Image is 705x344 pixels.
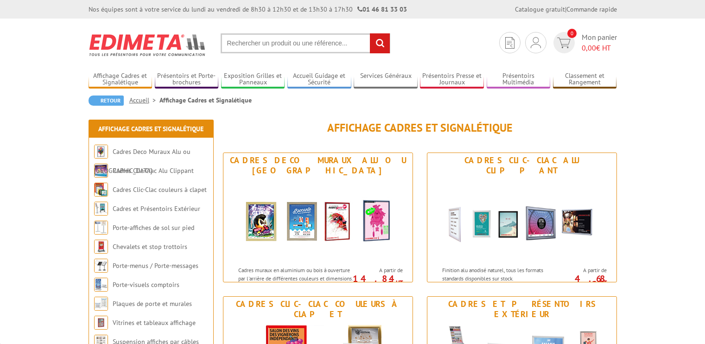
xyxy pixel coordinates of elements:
a: Présentoirs et Porte-brochures [155,72,219,87]
sup: HT [396,279,403,287]
span: A partir de [559,267,607,274]
a: Retour [89,96,124,106]
a: devis rapide 0 Mon panier 0,00€ HT [551,32,617,53]
span: Mon panier [582,32,617,53]
a: Porte-menus / Porte-messages [113,261,198,270]
div: | [515,5,617,14]
a: Catalogue gratuit [515,5,565,13]
img: Cadres Deco Muraux Alu ou Bois [232,178,404,261]
a: Vitrines et tableaux affichage [113,319,196,327]
span: € HT [582,43,617,53]
div: Cadres Clic-Clac Alu Clippant [430,155,614,176]
h1: Affichage Cadres et Signalétique [223,122,617,134]
img: Cadres Deco Muraux Alu ou Bois [94,145,108,159]
a: Porte-visuels comptoirs [113,280,179,289]
input: rechercher [370,33,390,53]
a: Exposition Grilles et Panneaux [221,72,285,87]
a: Présentoirs Presse et Journaux [420,72,484,87]
strong: 01 46 81 33 03 [357,5,407,13]
div: Cadres et Présentoirs Extérieur [430,299,614,319]
img: Cadres Clic-Clac couleurs à clapet [94,183,108,197]
a: Chevalets et stop trottoirs [113,242,187,251]
a: Porte-affiches de sol sur pied [113,223,194,232]
a: Classement et Rangement [553,72,617,87]
a: Commande rapide [566,5,617,13]
div: Cadres Deco Muraux Alu ou [GEOGRAPHIC_DATA] [226,155,410,176]
img: Cadres Clic-Clac Alu Clippant [436,178,608,261]
p: 14.84 € [351,276,403,287]
a: Affichage Cadres et Signalétique [89,72,152,87]
img: Porte-menus / Porte-messages [94,259,108,273]
a: Cadres Clic-Clac Alu Clippant Cadres Clic-Clac Alu Clippant Finition alu anodisé naturel, tous le... [427,153,617,282]
a: Présentoirs Multimédia [487,72,551,87]
img: devis rapide [531,37,541,48]
div: Nos équipes sont à votre service du lundi au vendredi de 8h30 à 12h30 et de 13h30 à 17h30 [89,5,407,14]
li: Affichage Cadres et Signalétique [159,96,252,105]
img: Edimeta [89,28,207,62]
p: 4.68 € [555,276,607,287]
img: devis rapide [505,37,514,49]
a: Cadres Deco Muraux Alu ou [GEOGRAPHIC_DATA] Cadres Deco Muraux Alu ou Bois Cadres muraux en alumi... [223,153,413,282]
img: Porte-visuels comptoirs [94,278,108,292]
img: Plaques de porte et murales [94,297,108,311]
img: devis rapide [557,38,571,48]
a: Cadres Clic-Clac couleurs à clapet [113,185,207,194]
a: Plaques de porte et murales [113,299,192,308]
a: Cadres Clic-Clac Alu Clippant [113,166,194,175]
a: Accueil Guidage et Sécurité [287,72,351,87]
img: Vitrines et tableaux affichage [94,316,108,330]
a: Services Généraux [354,72,418,87]
span: A partir de [356,267,403,274]
div: Cadres Clic-Clac couleurs à clapet [226,299,410,319]
p: Finition alu anodisé naturel, tous les formats standards disponibles sur stock. [442,266,557,282]
a: Accueil [129,96,159,104]
a: Cadres Deco Muraux Alu ou [GEOGRAPHIC_DATA] [94,147,191,175]
a: Cadres et Présentoirs Extérieur [113,204,200,213]
a: Affichage Cadres et Signalétique [98,125,203,133]
span: 0 [567,29,577,38]
img: Cadres et Présentoirs Extérieur [94,202,108,216]
p: Cadres muraux en aluminium ou bois à ouverture par l'arrière de différentes couleurs et dimension... [238,266,353,298]
img: Porte-affiches de sol sur pied [94,221,108,235]
input: Rechercher un produit ou une référence... [221,33,390,53]
sup: HT [600,279,607,287]
span: 0,00 [582,43,596,52]
img: Chevalets et stop trottoirs [94,240,108,254]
